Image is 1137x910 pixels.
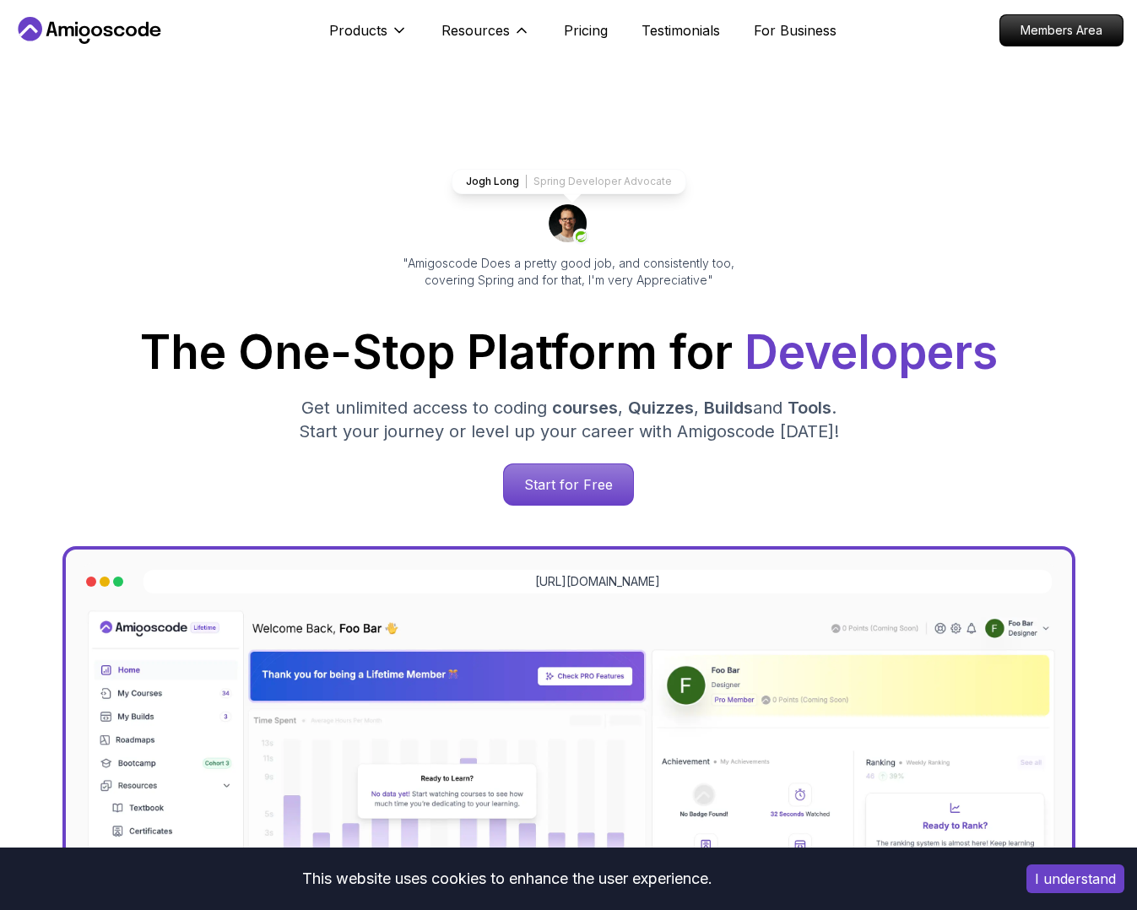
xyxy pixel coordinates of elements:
p: Products [329,20,387,41]
p: Spring Developer Advocate [533,175,672,188]
a: [URL][DOMAIN_NAME] [535,573,660,590]
p: Resources [441,20,510,41]
a: Testimonials [642,20,720,41]
a: Members Area [999,14,1123,46]
span: Developers [744,324,998,380]
span: Tools [788,398,831,418]
span: courses [552,398,618,418]
span: Builds [704,398,753,418]
span: Quizzes [628,398,694,418]
p: Start for Free [504,464,633,505]
img: josh long [549,204,589,245]
a: Pricing [564,20,608,41]
button: Products [329,20,408,54]
div: This website uses cookies to enhance the user experience. [13,860,1001,897]
a: For Business [754,20,837,41]
p: "Amigoscode Does a pretty good job, and consistently too, covering Spring and for that, I'm very ... [380,255,758,289]
button: Resources [441,20,530,54]
button: Accept cookies [1026,864,1124,893]
h1: The One-Stop Platform for [14,329,1123,376]
p: Jogh Long [466,175,519,188]
p: Members Area [1000,15,1123,46]
a: Start for Free [503,463,634,506]
p: Get unlimited access to coding , , and . Start your journey or level up your career with Amigosco... [285,396,853,443]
